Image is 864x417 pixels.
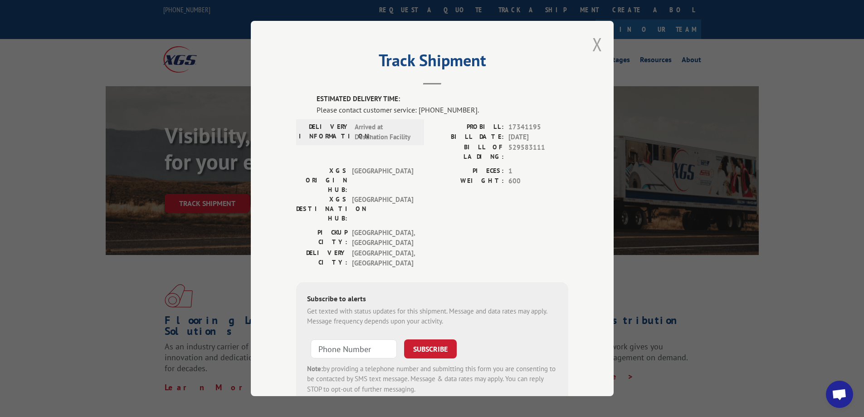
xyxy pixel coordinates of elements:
[432,132,504,142] label: BILL DATE:
[317,94,568,104] label: ESTIMATED DELIVERY TIME:
[355,122,416,142] span: Arrived at Destination Facility
[307,293,557,306] div: Subscribe to alerts
[317,104,568,115] div: Please contact customer service: [PHONE_NUMBER].
[311,339,397,358] input: Phone Number
[299,122,350,142] label: DELIVERY INFORMATION:
[508,132,568,142] span: [DATE]
[404,339,457,358] button: SUBSCRIBE
[432,176,504,186] label: WEIGHT:
[352,166,413,195] span: [GEOGRAPHIC_DATA]
[296,248,347,269] label: DELIVERY CITY:
[307,306,557,327] div: Get texted with status updates for this shipment. Message and data rates may apply. Message frequ...
[508,166,568,177] span: 1
[307,364,557,395] div: by providing a telephone number and submitting this form you are consenting to be contacted by SM...
[352,195,413,223] span: [GEOGRAPHIC_DATA]
[592,32,602,56] button: Close modal
[296,195,347,223] label: XGS DESTINATION HUB:
[352,228,413,248] span: [GEOGRAPHIC_DATA] , [GEOGRAPHIC_DATA]
[508,122,568,132] span: 17341195
[826,381,853,408] div: Open chat
[432,166,504,177] label: PIECES:
[432,122,504,132] label: PROBILL:
[508,142,568,162] span: 529583111
[296,54,568,71] h2: Track Shipment
[352,248,413,269] span: [GEOGRAPHIC_DATA] , [GEOGRAPHIC_DATA]
[296,228,347,248] label: PICKUP CITY:
[432,142,504,162] label: BILL OF LADING:
[508,176,568,186] span: 600
[296,166,347,195] label: XGS ORIGIN HUB:
[307,364,323,373] strong: Note:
